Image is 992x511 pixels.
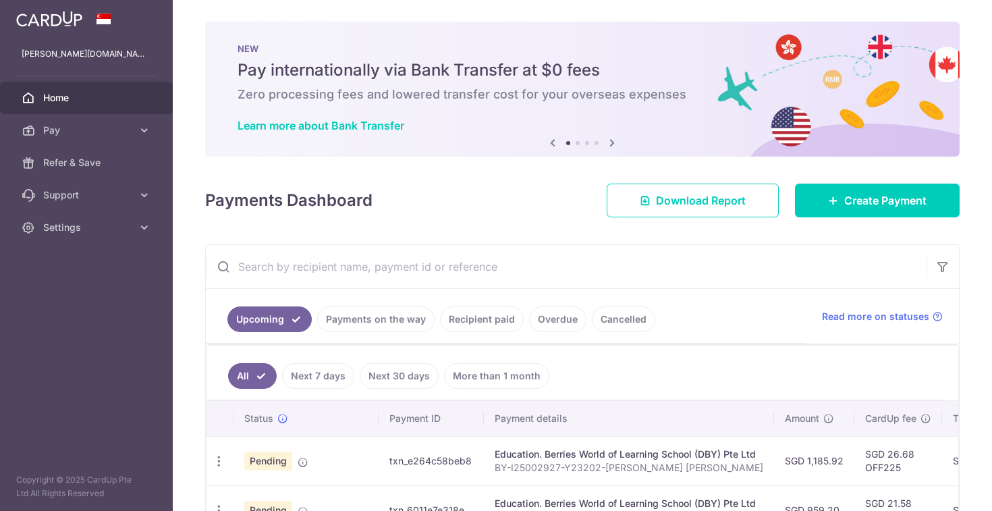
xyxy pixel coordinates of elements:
[607,184,779,217] a: Download Report
[43,188,132,202] span: Support
[822,310,943,323] a: Read more on statuses
[205,22,960,157] img: Bank transfer banner
[22,47,151,61] p: [PERSON_NAME][DOMAIN_NAME][EMAIL_ADDRESS][PERSON_NAME][DOMAIN_NAME]
[656,192,746,209] span: Download Report
[822,310,929,323] span: Read more on statuses
[43,91,132,105] span: Home
[440,306,524,332] a: Recipient paid
[16,11,82,27] img: CardUp
[774,436,854,485] td: SGD 1,185.92
[206,245,927,288] input: Search by recipient name, payment id or reference
[317,306,435,332] a: Payments on the way
[495,497,763,510] div: Education. Berries World of Learning School (DBY) Pte Ltd
[238,59,927,81] h5: Pay internationally via Bank Transfer at $0 fees
[360,363,439,389] a: Next 30 days
[592,306,655,332] a: Cancelled
[228,363,277,389] a: All
[244,452,292,470] span: Pending
[379,436,484,485] td: txn_e264c58beb8
[785,412,819,425] span: Amount
[43,124,132,137] span: Pay
[444,363,549,389] a: More than 1 month
[529,306,586,332] a: Overdue
[844,192,927,209] span: Create Payment
[495,461,763,475] p: BY-I25002927-Y23202-[PERSON_NAME] [PERSON_NAME]
[205,188,373,213] h4: Payments Dashboard
[795,184,960,217] a: Create Payment
[379,401,484,436] th: Payment ID
[238,86,927,103] h6: Zero processing fees and lowered transfer cost for your overseas expenses
[854,436,942,485] td: SGD 26.68 OFF225
[238,43,927,54] p: NEW
[495,448,763,461] div: Education. Berries World of Learning School (DBY) Pte Ltd
[238,119,404,132] a: Learn more about Bank Transfer
[865,412,916,425] span: CardUp fee
[43,221,132,234] span: Settings
[43,156,132,169] span: Refer & Save
[227,306,312,332] a: Upcoming
[484,401,774,436] th: Payment details
[282,363,354,389] a: Next 7 days
[244,412,273,425] span: Status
